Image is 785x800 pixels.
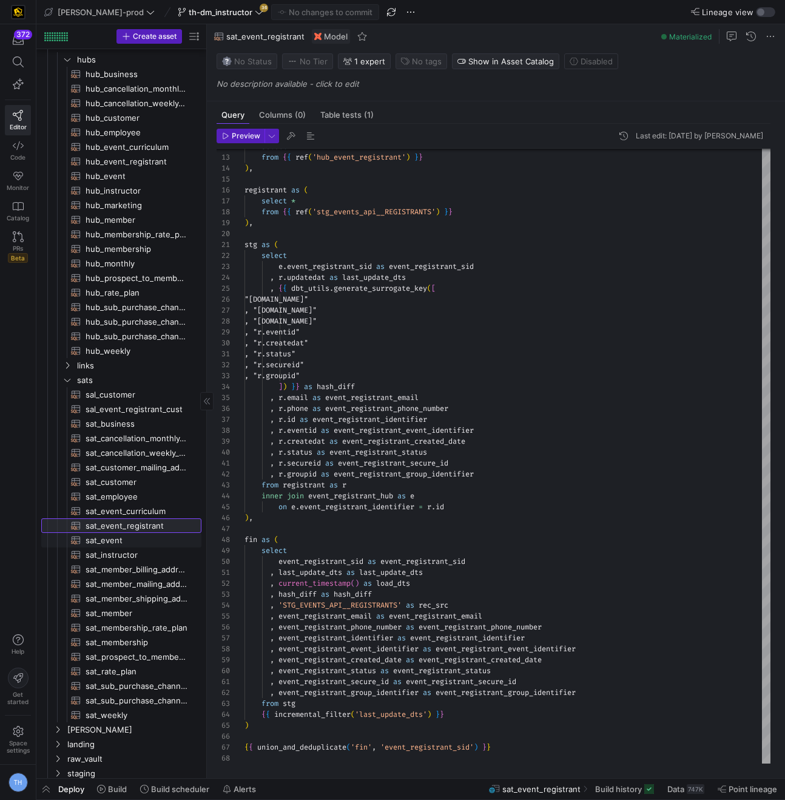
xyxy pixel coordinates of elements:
a: sat_member_mailing_address​​​​​​​​​​ [41,577,201,591]
a: sal_event_registrant_cust​​​​​​​​​​ [41,402,201,416]
a: hub_prospect_to_member_conversion​​​​​​​​​​ [41,271,201,285]
a: PRsBeta [5,226,31,268]
span: Space settings [7,739,30,754]
span: { [283,283,287,293]
span: as [312,393,321,402]
a: hub_monthly​​​​​​​​​​ [41,256,201,271]
img: No tier [288,56,297,66]
span: } [448,207,453,217]
span: ] [278,382,283,392]
span: hub_weekly​​​​​​​​​​ [86,344,187,358]
span: sat_member_billing_address​​​​​​​​​​ [86,563,187,577]
div: 33 [217,370,230,381]
span: r [278,404,283,413]
span: . [283,425,287,435]
span: Columns [259,111,306,119]
a: sat_customer​​​​​​​​​​ [41,475,201,489]
span: sat_event_curriculum​​​​​​​​​​ [86,504,187,518]
span: event_registrant_sid [389,262,474,271]
div: 35 [217,392,230,403]
span: PRs [13,245,23,252]
button: Point lineage [712,779,783,799]
div: 19 [217,217,230,228]
div: Press SPACE to select this row. [41,285,201,300]
span: Build [108,784,127,794]
span: hub_sub_purchase_channel_monthly_forecast​​​​​​​​​​ [86,300,187,314]
span: as [261,240,270,249]
span: r [278,425,283,435]
span: staging [67,767,200,781]
span: 'stg_events_api__REGISTRANTS' [312,207,436,217]
a: sat_cancellation_weekly_forecast​​​​​​​​​​ [41,446,201,460]
span: sat_membership​​​​​​​​​​ [86,636,187,649]
a: hub_sub_purchase_channel​​​​​​​​​​ [41,329,201,344]
div: Press SPACE to select this row. [41,416,201,431]
div: Press SPACE to select this row. [41,125,201,140]
span: } [444,207,448,217]
div: 27 [217,305,230,316]
span: sat_prospect_to_member_conversion​​​​​​​​​​ [86,650,187,664]
div: Press SPACE to select this row. [41,314,201,329]
span: hub_member​​​​​​​​​​ [86,213,187,227]
span: 1 expert [354,56,385,66]
div: Press SPACE to select this row. [41,373,201,387]
span: hub_business​​​​​​​​​​ [86,67,187,81]
span: stg [244,240,257,249]
span: { [283,207,287,217]
div: 25 [217,283,230,294]
span: Get started [7,691,29,705]
a: hub_sub_purchase_channel_monthly_forecast​​​​​​​​​​ [41,300,201,314]
span: , [249,163,253,173]
span: r [278,273,283,282]
p: No description available - click to edit [217,79,780,89]
button: 372 [5,29,31,51]
span: Create asset [133,32,177,41]
a: sat_member​​​​​​​​​​ [41,606,201,620]
span: Beta [8,253,28,263]
a: sat_business​​​​​​​​​​ [41,416,201,431]
span: sat_sub_purchase_channel_monthly_forecast​​​​​​​​​​ [86,679,187,693]
div: Press SPACE to select this row. [41,154,201,169]
button: No tierNo Tier [282,53,333,69]
span: ref [295,207,308,217]
span: email [287,393,308,402]
button: Build [92,779,132,799]
a: hub_marketing​​​​​​​​​​ [41,198,201,212]
span: hub_event​​​​​​​​​​ [86,169,187,183]
span: Monitor [7,184,29,191]
div: 17 [217,195,230,206]
a: hub_membership​​​​​​​​​​ [41,242,201,256]
span: sat_customer​​​​​​​​​​ [86,475,187,489]
div: Press SPACE to select this row. [41,271,201,285]
span: sat_weekly​​​​​​​​​​ [86,708,187,722]
a: Catalog [5,196,31,226]
span: as [329,273,338,282]
a: https://storage.googleapis.com/y42-prod-data-exchange/images/uAsz27BndGEK0hZWDFeOjoxA7jCwgK9jE472... [5,2,31,22]
span: links [77,359,200,373]
span: as [300,415,308,424]
div: 372 [14,30,32,39]
span: phone [287,404,308,413]
button: Getstarted [5,663,31,710]
span: hub_sub_purchase_channel_weekly_forecast​​​​​​​​​​ [86,315,187,329]
div: 747K [687,784,704,794]
span: . [283,273,287,282]
span: [PERSON_NAME]-prod [58,7,144,17]
span: [ [431,283,436,293]
div: Press SPACE to select this row. [41,344,201,358]
span: hub_membership​​​​​​​​​​ [86,242,187,256]
img: undefined [314,33,322,40]
span: "[DOMAIN_NAME]" [244,294,308,304]
span: ) [283,382,287,392]
div: 23 [217,261,230,272]
span: No tags [412,56,442,66]
span: hub_instructor​​​​​​​​​​ [86,184,187,198]
div: 22 [217,250,230,261]
button: Preview [217,129,264,143]
span: , "r.eventid" [244,327,300,337]
span: dbt_utils [291,283,329,293]
span: eventid [287,425,317,435]
span: r [278,415,283,424]
a: hub_cancellation_monthly_forecast​​​​​​​​​​ [41,81,201,96]
button: Help [5,629,31,660]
